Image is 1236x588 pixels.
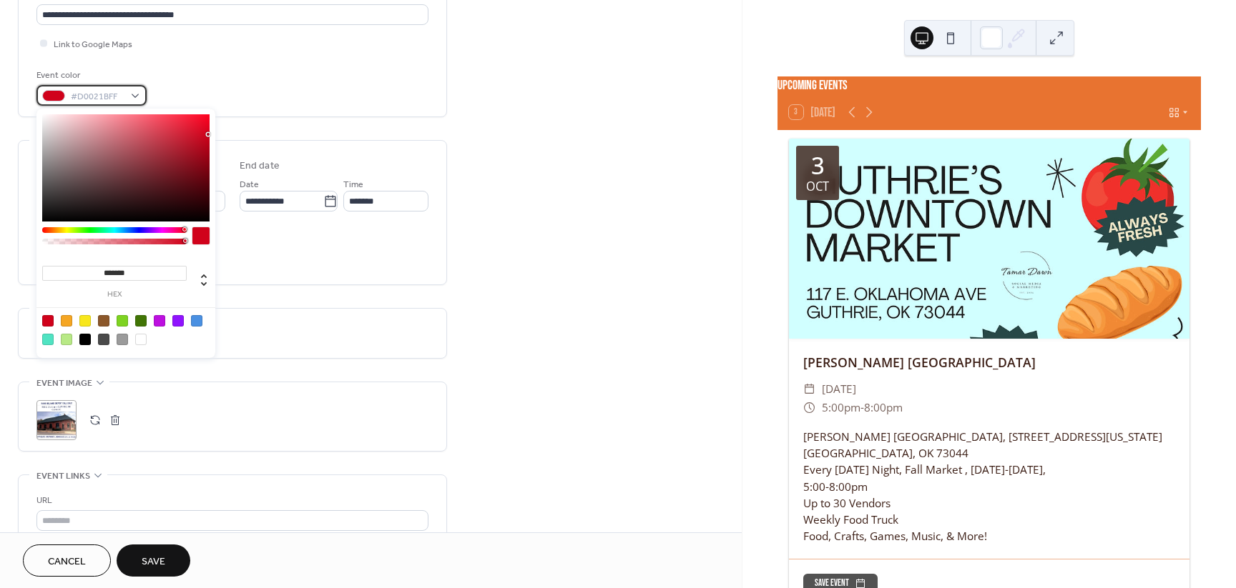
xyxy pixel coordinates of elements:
[71,89,124,104] span: #D0021BFF
[61,334,72,345] div: #B8E986
[42,291,187,299] label: hex
[135,334,147,345] div: #FFFFFF
[864,399,903,417] span: 8:00pm
[822,380,856,399] span: [DATE]
[811,154,825,177] div: 3
[860,399,864,417] span: -
[79,334,91,345] div: #000000
[98,315,109,327] div: #8B572A
[54,37,132,52] span: Link to Google Maps
[135,315,147,327] div: #417505
[48,554,86,569] span: Cancel
[42,315,54,327] div: #D0021B
[789,353,1190,372] div: [PERSON_NAME] [GEOGRAPHIC_DATA]
[36,376,92,391] span: Event image
[343,177,363,192] span: Time
[36,400,77,440] div: ;
[98,334,109,345] div: #4A4A4A
[23,544,111,577] button: Cancel
[36,68,144,83] div: Event color
[142,554,165,569] span: Save
[154,315,165,327] div: #BD10E0
[806,181,829,193] div: Oct
[172,315,184,327] div: #9013FE
[79,315,91,327] div: #F8E71C
[240,177,259,192] span: Date
[117,334,128,345] div: #9B9B9B
[803,380,816,399] div: ​
[789,429,1190,544] div: [PERSON_NAME] [GEOGRAPHIC_DATA], [STREET_ADDRESS][US_STATE] [GEOGRAPHIC_DATA], OK 73044 Every [DA...
[36,493,426,508] div: URL
[42,334,54,345] div: #50E3C2
[240,159,280,174] div: End date
[191,315,202,327] div: #4A90E2
[36,469,90,484] span: Event links
[117,315,128,327] div: #7ED321
[822,399,860,417] span: 5:00pm
[778,76,1201,95] div: Upcoming events
[803,399,816,417] div: ​
[117,544,190,577] button: Save
[61,315,72,327] div: #F5A623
